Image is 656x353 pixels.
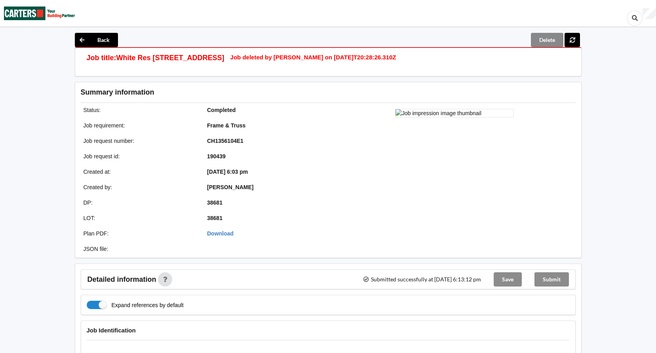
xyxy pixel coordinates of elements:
h3: Summary information [81,88,449,97]
label: Expand references by default [87,301,184,309]
div: Status : [78,106,202,114]
div: User Profile [643,8,656,19]
img: Carters [4,0,75,26]
b: [PERSON_NAME] [207,184,253,190]
b: Completed [207,107,236,113]
h3: Job title: [87,53,116,63]
a: Download [207,230,234,237]
b: 38681 [207,215,222,221]
b: [DATE] 6:03 pm [207,169,248,175]
div: JSON file : [78,245,202,253]
b: 38681 [207,199,222,206]
div: Job request number : [78,137,202,145]
div: DP : [78,199,202,207]
b: 190439 [207,153,226,159]
div: Plan PDF : [78,230,202,237]
img: Job impression image thumbnail [395,109,514,118]
div: Created by : [78,183,202,191]
b: CH1356104E1 [207,138,243,144]
b: Frame & Truss [207,122,245,129]
span: Detailed information [87,276,156,283]
button: Back [75,33,118,47]
div: LOT : [78,214,202,222]
h3: White Res [STREET_ADDRESS] [116,53,224,63]
h4: Job Identification [87,326,570,334]
div: Job requirement : [78,121,202,129]
span: Submitted successfully at [DATE] 6:13:12 pm [363,277,481,282]
h4: Job deleted by [PERSON_NAME] on [DATE]T20:28:26.310Z [230,53,396,61]
div: Created at : [78,168,202,176]
div: Job request id : [78,152,202,160]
